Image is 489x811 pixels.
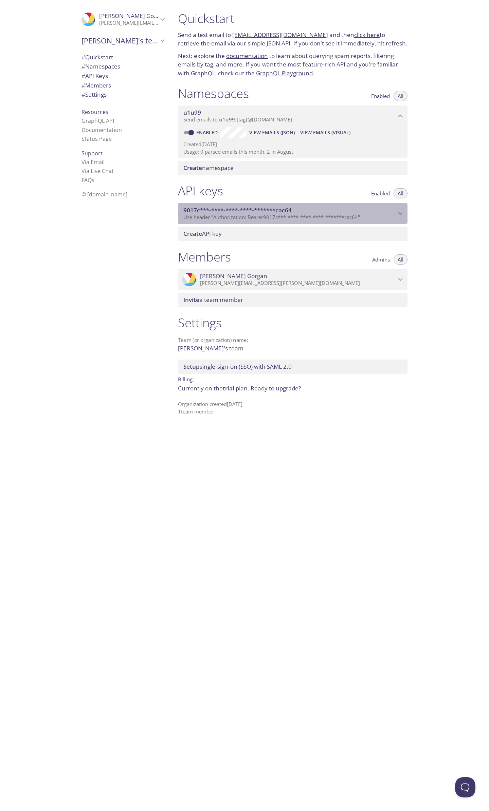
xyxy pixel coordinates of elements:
[183,296,243,304] span: a team member
[183,363,200,370] span: Setup
[367,188,394,198] button: Enabled
[81,62,120,70] span: Namespaces
[195,129,220,136] a: Enabled
[178,105,407,127] div: u1u99 namespace
[232,31,328,39] a: [EMAIL_ADDRESS][DOMAIN_NAME]
[81,36,158,45] span: [PERSON_NAME]'s team
[81,126,122,134] a: Documentation
[368,254,394,265] button: Admins
[178,86,249,101] h1: Namespaces
[76,8,170,31] div: Daniel Gorgan
[256,69,313,77] a: GraphQL Playground
[249,129,295,137] span: View Emails (JSON)
[178,11,407,26] h1: Quickstart
[81,62,85,70] span: #
[178,227,407,241] div: Create API Key
[76,81,170,90] div: Members
[81,191,127,198] span: © [DOMAIN_NAME]
[200,280,396,287] p: [PERSON_NAME][EMAIL_ADDRESS][PERSON_NAME][DOMAIN_NAME]
[99,20,158,26] p: [PERSON_NAME][EMAIL_ADDRESS][PERSON_NAME][DOMAIN_NAME]
[219,116,235,123] span: u1u99
[81,150,103,157] span: Support
[178,293,407,307] div: Invite a team member
[276,384,298,392] a: upgrade
[183,164,202,172] span: Create
[81,81,85,89] span: #
[367,91,394,101] button: Enabled
[178,183,223,198] h1: API keys
[183,230,202,237] span: Create
[178,315,407,330] h1: Settings
[297,127,353,138] button: View Emails (Visual)
[92,176,94,184] span: s
[178,337,249,343] label: Team (or organization) name:
[76,62,170,71] div: Namespaces
[178,31,407,48] p: Send a test email to and then to retrieve the email via our simple JSON API. If you don't see it ...
[223,384,234,392] span: trial
[76,90,170,99] div: Team Settings
[178,161,407,175] div: Create namespace
[183,116,292,123] span: Send emails to . {tag} @[DOMAIN_NAME]
[226,52,268,60] a: documentation
[81,158,105,166] a: Via Email
[81,135,112,142] a: Status Page
[81,108,108,116] span: Resources
[394,254,407,265] button: All
[247,127,297,138] button: View Emails (JSON)
[178,269,407,290] div: Daniel Gorgan
[81,53,113,61] span: Quickstart
[76,53,170,62] div: Quickstart
[178,384,407,393] p: Currently on the plan.
[81,72,108,80] span: API Keys
[183,296,199,304] span: Invite
[81,91,85,98] span: #
[178,52,407,78] p: Next: explore the to learn about querying spam reports, filtering emails by tag, and more. If you...
[81,167,114,175] a: Via Live Chat
[81,117,114,124] a: GraphQL API
[178,249,231,265] h1: Members
[76,32,170,50] div: Daniel's team
[81,53,85,61] span: #
[183,363,292,370] span: single-sign-on (SSO) with SAML 2.0
[354,31,380,39] a: click here
[81,81,111,89] span: Members
[81,72,85,80] span: #
[251,384,301,392] span: Ready to ?
[394,188,407,198] button: All
[81,91,107,98] span: Settings
[183,230,222,237] span: API key
[183,109,201,116] span: u1u99
[183,164,234,172] span: namespace
[183,148,402,155] p: Usage: 0 parsed emails this month, 2 in August
[300,129,350,137] span: View Emails (Visual)
[99,12,166,20] span: [PERSON_NAME] Gorgan
[183,141,402,148] p: Created [DATE]
[76,71,170,81] div: API Keys
[394,91,407,101] button: All
[200,272,267,280] span: [PERSON_NAME] Gorgan
[178,360,407,374] div: Setup SSO
[81,176,94,184] a: FAQ
[178,401,407,415] p: Organization created [DATE] 1 team member
[178,374,407,384] p: Billing:
[455,777,475,797] iframe: Help Scout Beacon - Open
